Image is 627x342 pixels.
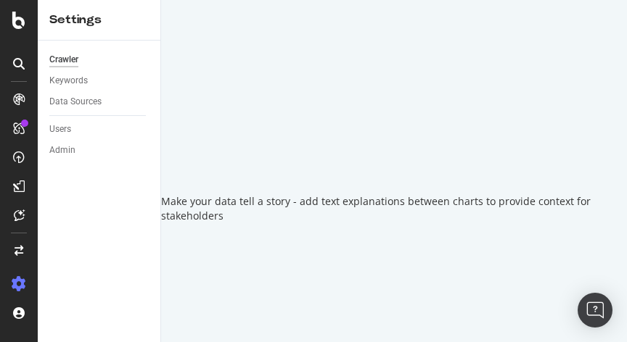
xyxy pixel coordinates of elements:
[49,73,88,88] div: Keywords
[49,73,150,88] a: Keywords
[49,143,75,158] div: Admin
[49,52,78,67] div: Crawler
[49,122,71,137] div: Users
[49,122,150,137] a: Users
[161,194,627,223] div: Make your data tell a story - add text explanations between charts to provide context for stakeho...
[49,12,149,28] div: Settings
[49,94,102,109] div: Data Sources
[342,119,446,171] div: animation
[49,143,150,158] a: Admin
[49,52,150,67] a: Crawler
[578,293,612,328] div: Open Intercom Messenger
[49,94,150,109] a: Data Sources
